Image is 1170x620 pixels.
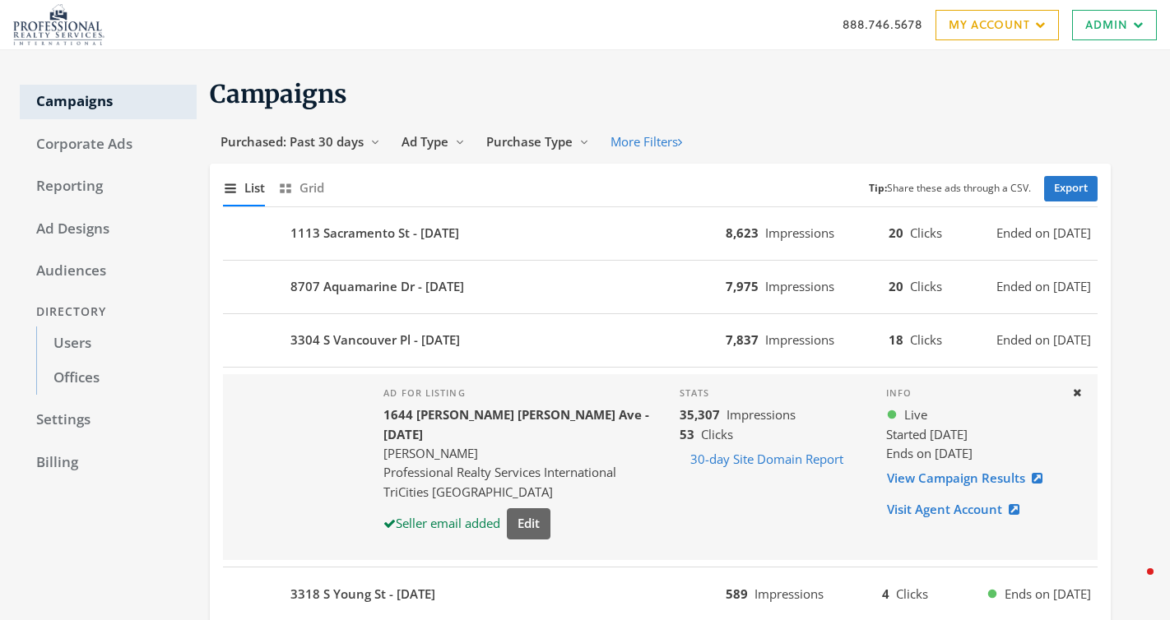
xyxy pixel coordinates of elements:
button: Purchase Type [476,127,600,157]
a: Visit Agent Account [886,494,1030,525]
span: Impressions [765,331,834,348]
span: Live [904,405,927,424]
span: Ends on [DATE] [886,445,973,461]
a: View Campaign Results [886,463,1053,493]
button: Edit [507,508,550,539]
button: List [223,170,265,206]
span: Grid [299,178,324,197]
button: 1113 Sacramento St - [DATE]8,623Impressions20ClicksEnded on [DATE] [223,214,1098,253]
button: 8707 Aquamarine Dr - [DATE]7,975Impressions20ClicksEnded on [DATE] [223,267,1098,307]
span: Ended on [DATE] [996,277,1091,296]
span: Ends on [DATE] [1005,585,1091,604]
span: List [244,178,265,197]
button: Purchased: Past 30 days [210,127,391,157]
span: Impressions [754,585,824,602]
button: 3318 S Young St - [DATE]589Impressions4ClicksEnds on [DATE] [223,574,1098,613]
a: Reporting [20,169,197,204]
span: Clicks [910,331,942,348]
a: Audiences [20,254,197,289]
b: 4 [882,585,889,602]
a: Billing [20,446,197,480]
img: Adwerx [13,4,104,45]
button: More Filters [600,127,693,157]
a: Export [1044,176,1098,201]
div: Started [DATE] [886,425,1059,444]
button: Ad Type [391,127,476,157]
a: Campaigns [20,85,197,119]
b: 8707 Aquamarine Dr - [DATE] [290,277,464,296]
b: 589 [726,585,748,602]
h4: Ad for listing [383,387,653,399]
span: Impressions [765,224,834,241]
a: Users [36,326,197,361]
a: My Account [936,10,1059,40]
h4: Info [886,387,1059,399]
span: Clicks [896,585,928,602]
span: Purchase Type [486,133,573,150]
div: Directory [20,297,197,327]
div: Seller email added [383,514,500,533]
span: Ad Type [402,133,448,150]
a: Admin [1072,10,1157,40]
span: Ended on [DATE] [996,331,1091,349]
b: 7,837 [726,331,759,348]
b: 20 [889,224,903,241]
div: Professional Realty Services International TriCities [GEOGRAPHIC_DATA] [383,463,653,502]
b: 53 [680,426,694,442]
a: 888.746.5678 [843,16,922,33]
b: 35,307 [680,406,720,423]
a: Ad Designs [20,212,197,247]
button: 30-day Site Domain Report [680,444,854,474]
b: 7,975 [726,278,759,294]
span: Impressions [727,406,796,423]
span: Clicks [701,426,733,442]
span: Campaigns [210,78,347,109]
b: 18 [889,331,903,348]
b: 20 [889,278,903,294]
small: Share these ads through a CSV. [869,181,1031,197]
a: Settings [20,403,197,437]
b: 8,623 [726,224,759,241]
button: 3304 S Vancouver Pl - [DATE]7,837Impressions18ClicksEnded on [DATE] [223,321,1098,360]
span: Ended on [DATE] [996,224,1091,243]
div: [PERSON_NAME] [383,444,653,463]
b: 1113 Sacramento St - [DATE] [290,224,459,243]
b: 1644 [PERSON_NAME] [PERSON_NAME] Ave - [DATE] [383,406,649,442]
span: Impressions [765,278,834,294]
a: Offices [36,361,197,396]
button: Grid [278,170,324,206]
span: Clicks [910,278,942,294]
b: 3304 S Vancouver Pl - [DATE] [290,331,460,349]
h4: Stats [680,387,860,399]
span: Purchased: Past 30 days [221,133,364,150]
a: Corporate Ads [20,127,197,162]
iframe: Intercom live chat [1114,564,1154,604]
span: Clicks [910,224,942,241]
b: 3318 S Young St - [DATE] [290,585,435,604]
b: Tip: [869,181,887,195]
